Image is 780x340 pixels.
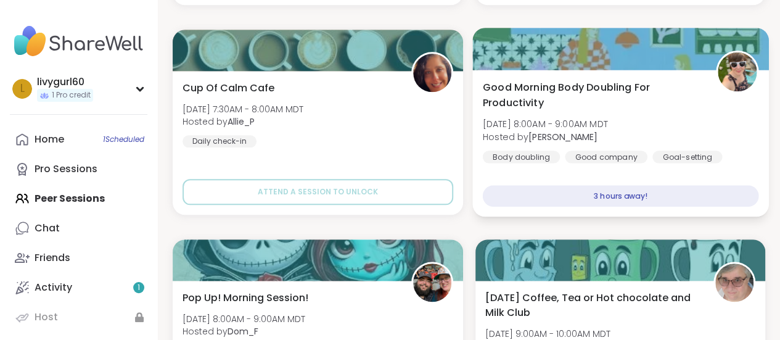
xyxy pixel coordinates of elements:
[10,154,147,184] a: Pro Sessions
[10,243,147,273] a: Friends
[413,263,451,302] img: Dom_F
[35,251,70,265] div: Friends
[10,273,147,302] a: Activity1
[565,151,647,163] div: Good company
[482,151,559,163] div: Body doubling
[413,54,451,92] img: Allie_P
[20,81,25,97] span: l
[715,263,753,302] img: Susan
[10,20,147,63] img: ShareWell Nav Logo
[37,75,93,89] div: livygurl60
[183,135,257,147] div: Daily check-in
[482,185,758,207] div: 3 hours away!
[35,133,64,146] div: Home
[52,90,91,101] span: 1 Pro credit
[35,281,72,294] div: Activity
[183,81,274,96] span: Cup Of Calm Cafe
[183,291,308,305] span: Pop Up! Morning Session!
[482,80,701,110] span: Good Morning Body Doubling For Productivity
[10,125,147,154] a: Home1Scheduled
[228,115,255,128] b: Allie_P
[138,283,140,293] span: 1
[717,52,756,91] img: Adrienne_QueenOfTheDawn
[485,291,700,320] span: [DATE] Coffee, Tea or Hot chocolate and Milk Club
[35,162,97,176] div: Pro Sessions
[183,115,303,128] span: Hosted by
[35,222,60,235] div: Chat
[482,118,607,130] span: [DATE] 8:00AM - 9:00AM MDT
[10,302,147,332] a: Host
[183,103,303,115] span: [DATE] 7:30AM - 8:00AM MDT
[258,186,378,197] span: Attend a session to unlock
[228,325,258,338] b: Dom_F
[35,310,58,324] div: Host
[183,179,453,205] button: Attend a session to unlock
[103,135,144,144] span: 1 Scheduled
[10,214,147,243] a: Chat
[528,130,597,143] b: [PERSON_NAME]
[183,325,305,338] span: Hosted by
[183,313,305,325] span: [DATE] 8:00AM - 9:00AM MDT
[482,130,607,143] span: Hosted by
[485,328,610,340] span: [DATE] 9:00AM - 10:00AM MDT
[652,151,722,163] div: Goal-setting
